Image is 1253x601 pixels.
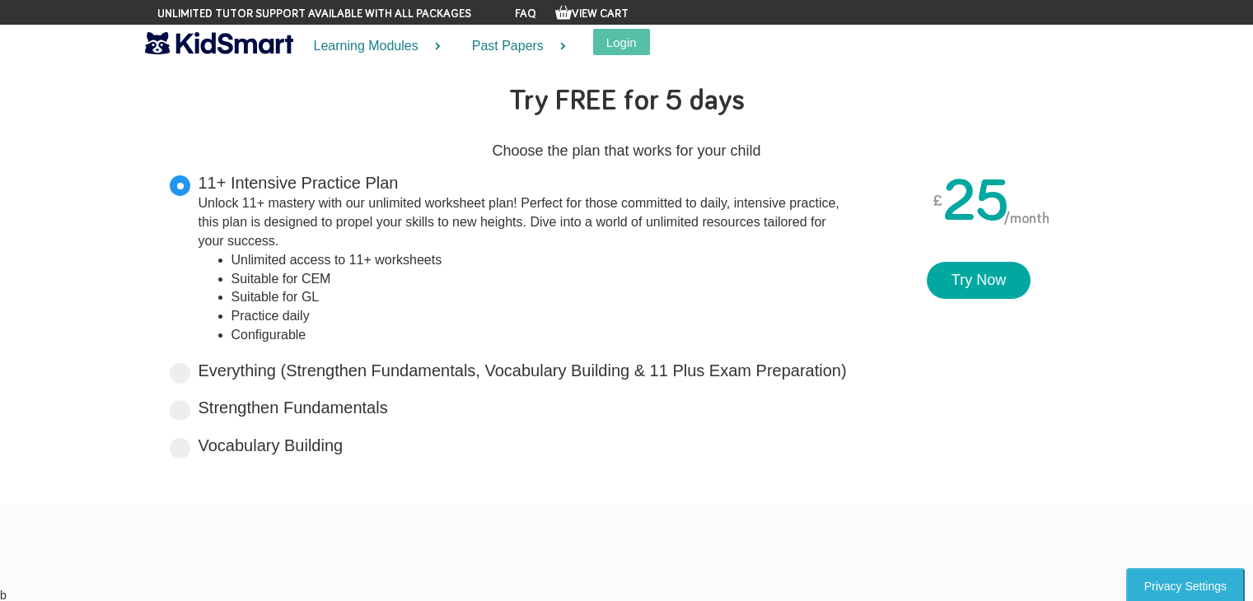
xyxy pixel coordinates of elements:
[199,396,388,420] label: Strengthen Fundamentals
[555,8,629,20] a: View Cart
[231,251,849,270] li: Unlimited access to 11+ worksheets
[942,173,1009,232] span: 25
[199,194,849,251] div: Unlock 11+ mastery with our unlimited worksheet plan! Perfect for those committed to daily, inten...
[157,6,471,22] span: Unlimited tutor support available with all packages
[933,186,942,216] sup: £
[927,262,1031,300] a: Try Now
[231,307,849,326] li: Practice daily
[231,270,849,289] li: Suitable for CEM
[199,171,849,345] label: 11+ Intensive Practice Plan
[593,29,650,55] button: Login
[451,25,577,68] a: Past Papers
[231,326,849,345] li: Configurable
[145,29,293,58] img: KidSmart logo
[293,25,451,68] a: Learning Modules
[231,288,849,307] li: Suitable for GL
[157,138,1096,163] p: Choose the plan that works for your child
[515,8,536,20] a: FAQ
[555,4,572,21] img: Your items in the shopping basket
[199,434,344,458] label: Vocabulary Building
[1003,212,1050,226] sub: /month
[199,359,847,383] label: Everything (Strengthen Fundamentals, Vocabulary Building & 11 Plus Exam Preparation)
[157,74,1096,130] h2: Try FREE for 5 days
